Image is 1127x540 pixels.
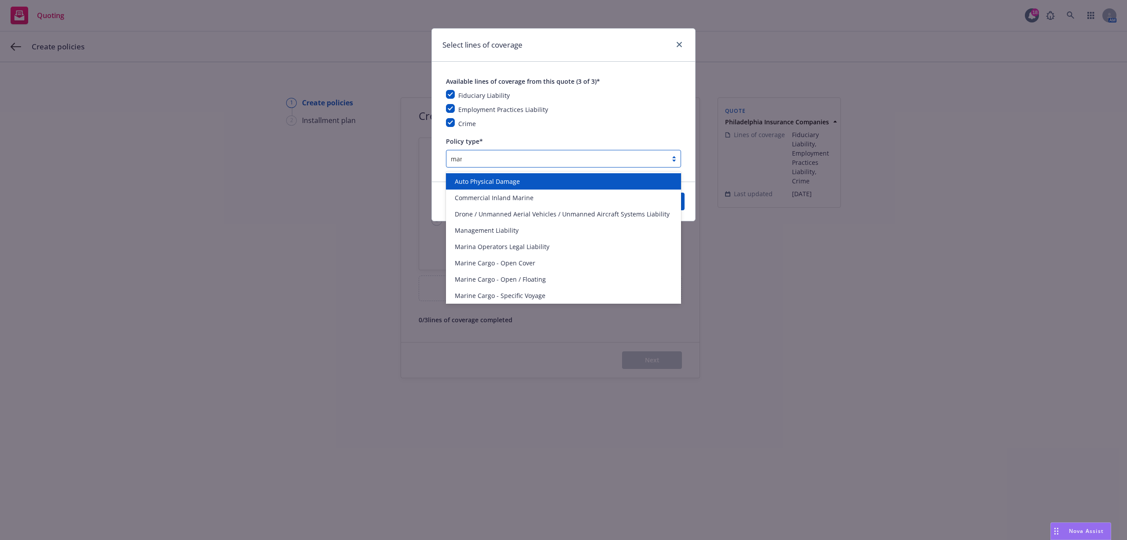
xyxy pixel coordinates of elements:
[455,177,520,186] span: Auto Physical Damage
[1051,523,1062,540] div: Drag to move
[455,209,670,219] span: Drone / Unmanned Aerial Vehicles / Unmanned Aircraft Systems Liability
[455,258,535,268] span: Marine Cargo - Open Cover
[455,242,549,251] span: Marina Operators Legal Liability
[446,137,483,145] span: Policy type*
[455,226,519,235] span: Management Liability
[442,39,523,51] h1: Select lines of coverage
[458,91,510,100] span: Fiduciary Liability
[455,275,546,284] span: Marine Cargo - Open / Floating
[1069,527,1104,535] span: Nova Assist
[458,105,548,114] span: Employment Practices Liability
[455,291,545,300] span: Marine Cargo - Specific Voyage
[446,77,600,86] span: Available lines of coverage from this quote (3 of 3)*
[458,119,476,128] span: Crime
[1050,522,1111,540] button: Nova Assist
[674,39,685,50] a: close
[455,193,534,202] span: Commercial Inland Marine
